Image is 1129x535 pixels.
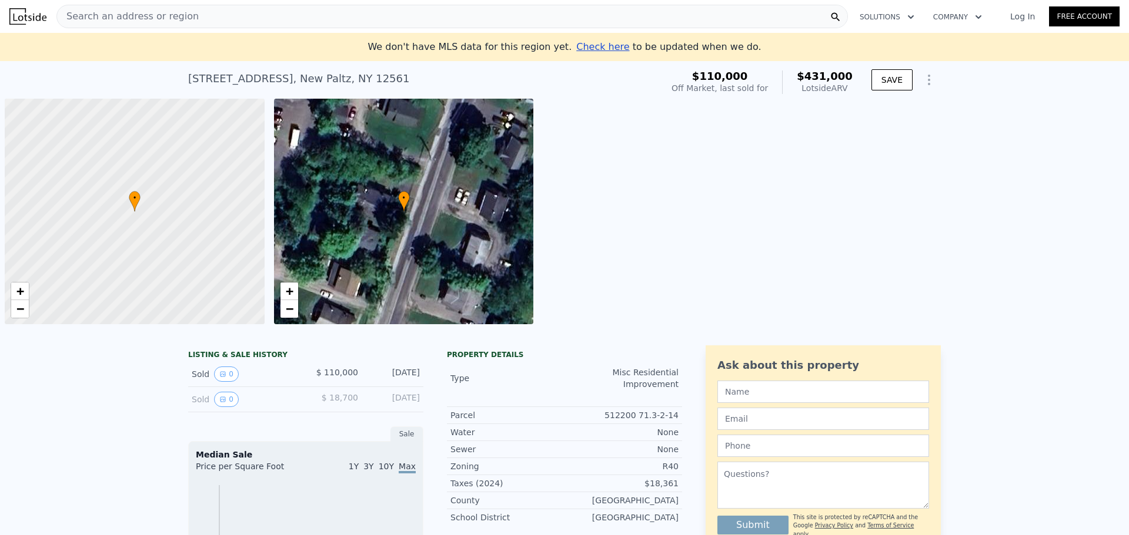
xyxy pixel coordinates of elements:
span: $ 110,000 [316,368,358,377]
a: Zoom out [11,300,29,318]
a: Privacy Policy [815,522,853,529]
span: + [285,284,293,298]
input: Email [717,408,929,430]
div: [DATE] [368,392,420,407]
div: $18,361 [564,477,679,489]
div: Water [450,426,564,438]
div: Zoning [450,460,564,472]
div: • [398,191,410,211]
span: $ 18,700 [322,393,358,402]
span: Max [399,462,416,473]
div: School District [450,512,564,523]
a: Free Account [1049,6,1120,26]
div: We don't have MLS data for this region yet. [368,40,761,54]
div: Type [450,372,564,384]
span: 3Y [363,462,373,471]
span: − [16,301,24,316]
span: $431,000 [797,70,853,82]
div: None [564,426,679,438]
div: Sold [192,392,296,407]
div: [DATE] [368,366,420,382]
div: Ask about this property [717,357,929,374]
span: Search an address or region [57,9,199,23]
span: + [16,284,24,298]
div: Misc Residential Improvement [564,366,679,390]
div: [GEOGRAPHIC_DATA] [564,494,679,506]
div: Sold [192,366,296,382]
div: R40 [564,460,679,472]
div: Lotside ARV [797,82,853,94]
a: Terms of Service [867,522,914,529]
div: Property details [447,350,682,359]
a: Log In [996,11,1049,22]
button: Show Options [917,68,941,92]
div: to be updated when we do. [576,40,761,54]
div: Off Market, last sold for [672,82,768,94]
span: • [398,193,410,203]
div: County [450,494,564,506]
span: 1Y [349,462,359,471]
button: SAVE [871,69,913,90]
div: [GEOGRAPHIC_DATA] [564,512,679,523]
span: $110,000 [692,70,748,82]
span: − [285,301,293,316]
div: Sewer [450,443,564,455]
div: Taxes (2024) [450,477,564,489]
a: Zoom in [280,282,298,300]
div: Sale [390,426,423,442]
img: Lotside [9,8,46,25]
button: Solutions [850,6,924,28]
div: Price per Square Foot [196,460,306,479]
div: None [564,443,679,455]
input: Phone [717,435,929,457]
div: 512200 71.3-2-14 [564,409,679,421]
div: LISTING & SALE HISTORY [188,350,423,362]
span: • [129,193,141,203]
span: 10Y [379,462,394,471]
button: Submit [717,516,789,534]
button: Company [924,6,991,28]
div: Median Sale [196,449,416,460]
a: Zoom in [11,282,29,300]
div: [STREET_ADDRESS] , New Paltz , NY 12561 [188,70,409,87]
button: View historical data [214,392,239,407]
button: View historical data [214,366,239,382]
div: Parcel [450,409,564,421]
div: • [129,191,141,211]
span: Check here [576,41,629,52]
input: Name [717,381,929,403]
a: Zoom out [280,300,298,318]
